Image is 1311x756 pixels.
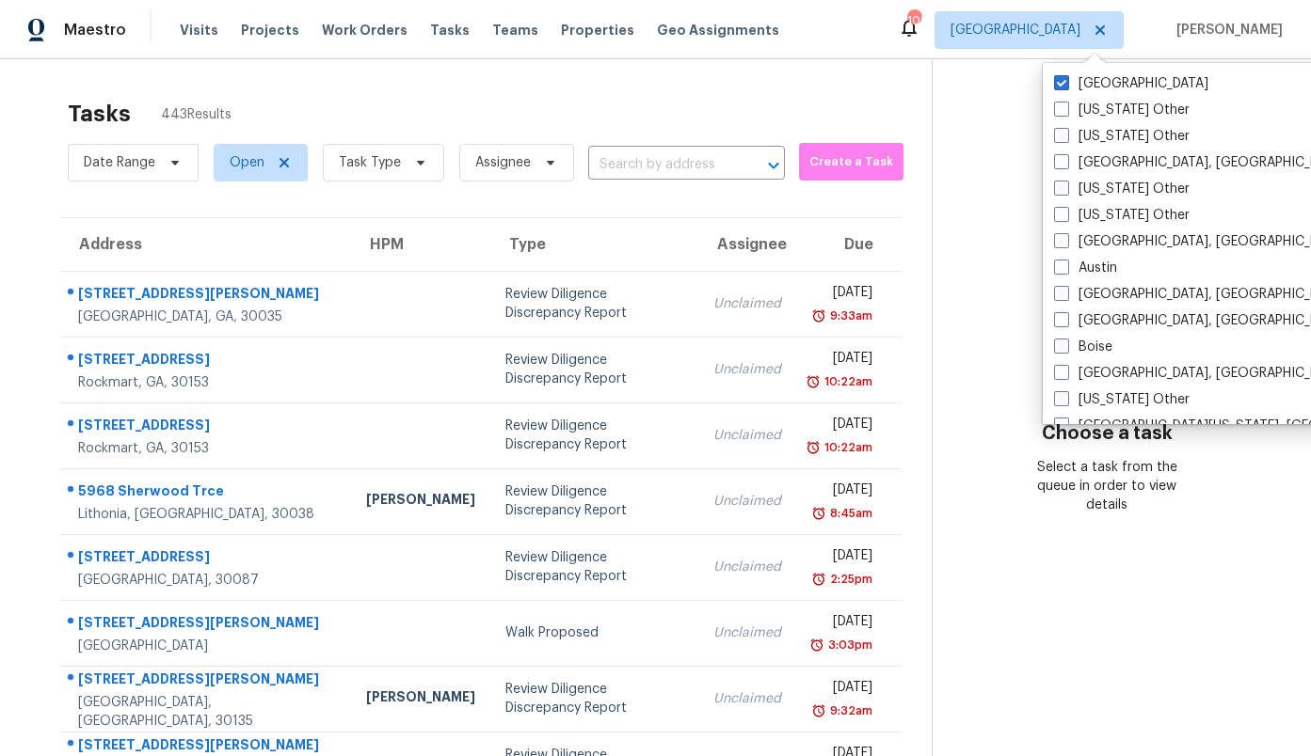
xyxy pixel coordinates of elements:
div: [GEOGRAPHIC_DATA] [78,637,336,655]
img: Overdue Alarm Icon [806,438,821,457]
span: 443 Results [161,105,232,124]
div: Unclaimed [713,558,781,576]
div: [DATE] [811,349,873,372]
div: Review Diligence Discrepancy Report [505,680,682,717]
img: Overdue Alarm Icon [811,504,826,523]
div: Unclaimed [713,623,781,642]
label: [US_STATE] Other [1054,206,1190,225]
div: [STREET_ADDRESS] [78,416,336,439]
div: 10:22am [821,438,872,457]
span: Visits [180,21,218,39]
span: Maestro [64,21,126,39]
div: [STREET_ADDRESS] [78,547,336,571]
div: Lithonia, [GEOGRAPHIC_DATA], 30038 [78,505,336,524]
span: Teams [492,21,538,39]
img: Overdue Alarm Icon [809,636,824,654]
div: [GEOGRAPHIC_DATA], [GEOGRAPHIC_DATA], 30135 [78,693,336,731]
span: Date Range [84,153,155,172]
div: Rockmart, GA, 30153 [78,373,336,392]
label: Austin [1054,259,1117,277]
div: Unclaimed [713,294,781,313]
div: 109 [907,11,920,30]
div: [DATE] [811,415,873,438]
div: [STREET_ADDRESS][PERSON_NAME] [78,669,336,693]
div: Review Diligence Discrepancy Report [505,351,682,388]
div: Review Diligence Discrepancy Report [505,548,682,586]
div: [STREET_ADDRESS][PERSON_NAME] [78,613,336,637]
span: Properties [561,21,634,39]
div: Unclaimed [713,360,781,379]
label: [US_STATE] Other [1054,180,1190,198]
th: HPM [351,218,490,271]
label: [GEOGRAPHIC_DATA] [1054,74,1208,93]
span: [GEOGRAPHIC_DATA] [951,21,1080,39]
div: 8:45am [826,504,872,523]
label: [US_STATE] Other [1054,390,1190,409]
div: [DATE] [811,612,873,636]
div: [DATE] [811,678,873,701]
span: Tasks [430,24,470,37]
th: Assignee [698,218,796,271]
div: 5968 Sherwood Trce [78,481,336,505]
span: Task Type [339,153,401,172]
img: Overdue Alarm Icon [811,307,826,325]
span: Assignee [475,153,531,172]
div: [STREET_ADDRESS][PERSON_NAME] [78,284,336,307]
label: [US_STATE] Other [1054,101,1190,119]
button: Open [760,152,787,179]
input: Search by address [588,150,732,180]
th: Type [490,218,697,271]
div: 3:03pm [824,636,872,654]
span: Create a Task [808,151,894,173]
span: Open [230,153,264,172]
div: [PERSON_NAME] [366,490,475,513]
div: Walk Proposed [505,623,682,642]
th: Due [796,218,903,271]
button: Create a Task [799,143,903,181]
div: Unclaimed [713,426,781,445]
div: Unclaimed [713,689,781,708]
div: [GEOGRAPHIC_DATA], GA, 30035 [78,307,336,326]
div: Review Diligence Discrepancy Report [505,285,682,323]
img: Overdue Alarm Icon [806,372,821,391]
span: [PERSON_NAME] [1169,21,1283,39]
label: [US_STATE] Other [1054,127,1190,146]
span: Projects [241,21,299,39]
div: [GEOGRAPHIC_DATA], 30087 [78,571,336,590]
label: Boise [1054,338,1112,356]
div: [DATE] [811,546,873,570]
div: Unclaimed [713,492,781,511]
div: 9:32am [826,701,872,720]
div: 2:25pm [826,570,872,589]
div: [DATE] [811,283,873,307]
div: Review Diligence Discrepancy Report [505,417,682,454]
span: Geo Assignments [657,21,779,39]
img: Overdue Alarm Icon [811,701,826,720]
div: [PERSON_NAME] [366,687,475,711]
span: Work Orders [322,21,408,39]
div: Select a task from the queue in order to view details [1020,458,1194,514]
div: 9:33am [826,307,872,325]
th: Address [60,218,351,271]
div: 10:22am [821,372,872,391]
h3: Choose a task [1042,424,1173,443]
h2: Tasks [68,104,131,123]
div: [DATE] [811,480,873,504]
div: Review Diligence Discrepancy Report [505,482,682,520]
img: Overdue Alarm Icon [811,570,826,589]
div: [STREET_ADDRESS] [78,350,336,373]
div: Rockmart, GA, 30153 [78,439,336,458]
